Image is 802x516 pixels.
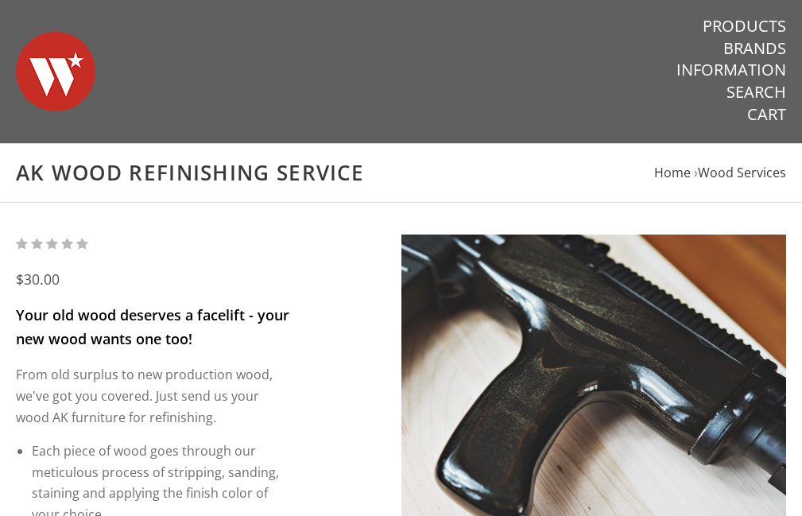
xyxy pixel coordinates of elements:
[16,305,289,348] span: Your old wood deserves a facelift - your new wood wants one too!
[654,164,691,181] a: Home
[723,38,786,59] a: Brands
[16,364,293,428] p: From old surplus to new production wood, we've got you covered. Just send us your wood AK furnitu...
[16,160,786,186] h1: AK Wood Refinishing Service
[694,162,786,184] li: ›
[747,104,786,125] a: Cart
[16,16,95,127] img: Warsaw Wood Co.
[726,82,786,103] a: Search
[16,270,60,289] span: $30.00
[676,60,786,80] a: Information
[698,164,786,181] a: Wood Services
[703,16,786,37] a: Products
